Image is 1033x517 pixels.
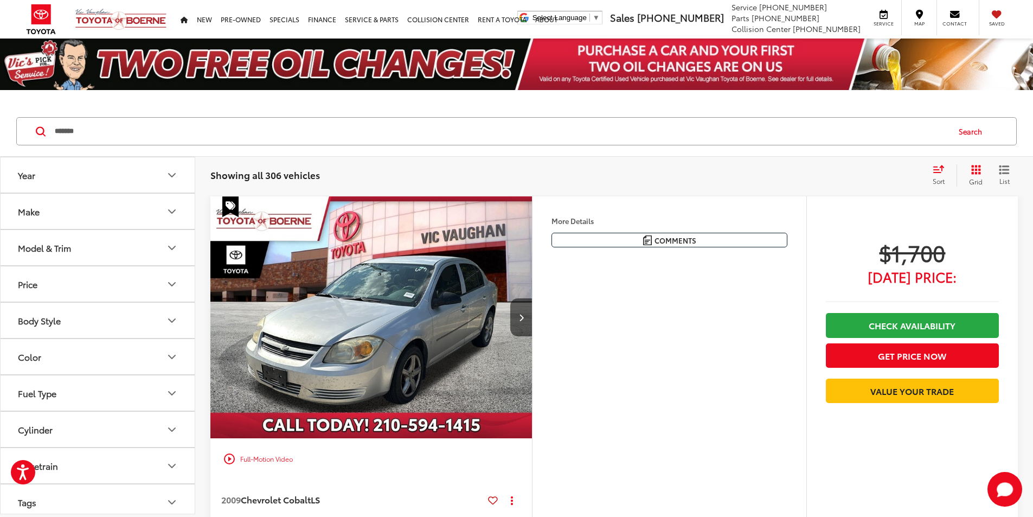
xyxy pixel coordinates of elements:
[826,313,999,337] a: Check Availability
[532,14,600,22] a: Select Language​
[985,20,1009,27] span: Saved
[987,472,1022,507] button: Toggle Chat Window
[1,266,196,302] button: PricePrice
[165,205,178,218] div: Make
[1,339,196,374] button: ColorColor
[210,196,533,438] a: 2009 Chevrolet Cobalt LS2009 Chevrolet Cobalt LS2009 Chevrolet Cobalt LS2009 Chevrolet Cobalt LS
[948,118,998,145] button: Search
[510,298,532,336] button: Next image
[18,242,71,253] div: Model & Trim
[18,388,56,398] div: Fuel Type
[871,20,896,27] span: Service
[511,496,513,505] span: dropdown dots
[593,14,600,22] span: ▼
[637,10,724,24] span: [PHONE_NUMBER]
[551,217,787,225] h4: More Details
[18,170,35,180] div: Year
[221,494,484,506] a: 2009Chevrolet CobaltLS
[942,20,967,27] span: Contact
[18,461,58,471] div: Drivetrain
[54,118,948,144] input: Search by Make, Model, or Keyword
[987,472,1022,507] svg: Start Chat
[165,459,178,473] div: Drivetrain
[969,177,983,186] span: Grid
[826,343,999,368] button: Get Price Now
[732,2,757,12] span: Service
[210,196,533,439] img: 2009 Chevrolet Cobalt LS
[165,350,178,363] div: Color
[907,20,931,27] span: Map
[222,196,239,217] span: Special
[18,315,61,325] div: Body Style
[1,303,196,338] button: Body StyleBody Style
[75,8,167,30] img: Vic Vaughan Toyota of Boerne
[1,375,196,411] button: Fuel TypeFuel Type
[610,10,634,24] span: Sales
[165,169,178,182] div: Year
[826,379,999,403] a: Value Your Trade
[210,168,320,181] span: Showing all 306 vehicles
[927,164,957,186] button: Select sort value
[732,23,791,34] span: Collision Center
[957,164,991,186] button: Grid View
[826,239,999,266] span: $1,700
[502,490,521,509] button: Actions
[165,241,178,254] div: Model & Trim
[759,2,827,12] span: [PHONE_NUMBER]
[655,235,696,246] span: Comments
[752,12,819,23] span: [PHONE_NUMBER]
[1,448,196,483] button: DrivetrainDrivetrain
[210,196,533,438] div: 2009 Chevrolet Cobalt LS 0
[165,423,178,436] div: Cylinder
[1,230,196,265] button: Model & TrimModel & Trim
[165,278,178,291] div: Price
[165,387,178,400] div: Fuel Type
[1,157,196,193] button: YearYear
[793,23,861,34] span: [PHONE_NUMBER]
[991,164,1018,186] button: List View
[241,493,311,506] span: Chevrolet Cobalt
[643,235,652,245] img: Comments
[532,14,587,22] span: Select Language
[18,279,37,289] div: Price
[18,497,36,507] div: Tags
[18,206,40,216] div: Make
[999,176,1010,186] span: List
[18,352,41,362] div: Color
[551,233,787,247] button: Comments
[165,496,178,509] div: Tags
[18,424,53,435] div: Cylinder
[732,12,749,23] span: Parts
[165,314,178,327] div: Body Style
[311,493,320,506] span: LS
[1,412,196,447] button: CylinderCylinder
[826,271,999,282] span: [DATE] Price:
[933,176,945,186] span: Sort
[1,194,196,229] button: MakeMake
[221,493,241,506] span: 2009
